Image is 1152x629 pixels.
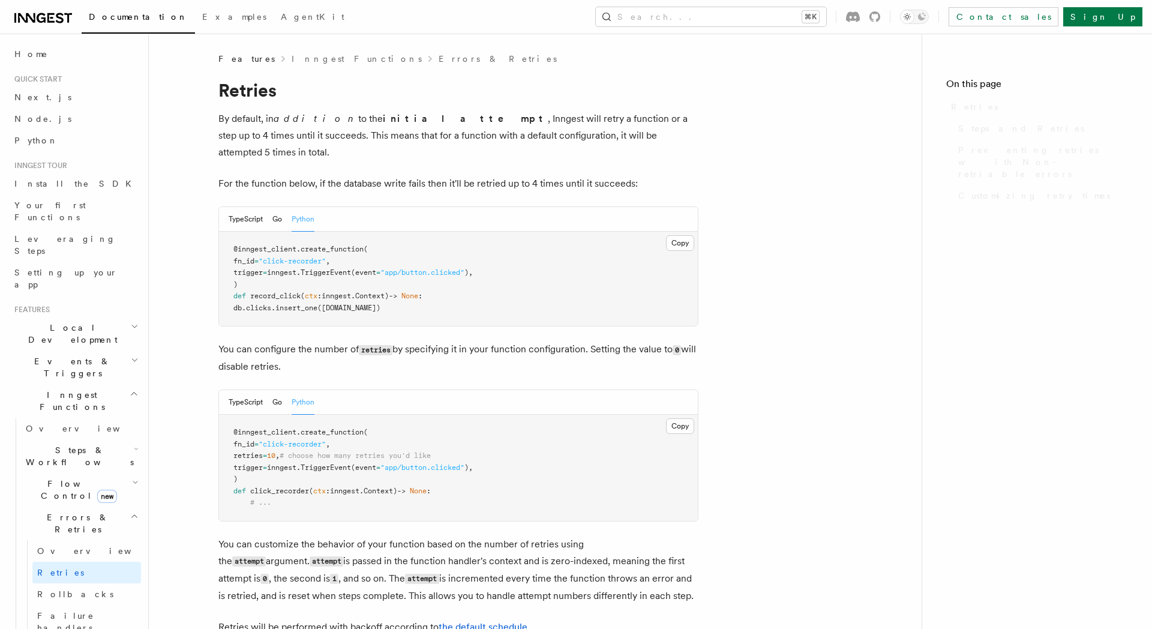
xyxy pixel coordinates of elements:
[218,53,275,65] span: Features
[14,179,139,188] span: Install the SDK
[14,234,116,256] span: Leveraging Steps
[301,292,305,300] span: (
[10,86,141,108] a: Next.js
[275,451,280,460] span: ,
[218,175,698,192] p: For the function below, if the database write fails then it'll be retried up to 4 times until it ...
[233,257,254,265] span: fn_id
[233,268,263,277] span: trigger
[32,540,141,562] a: Overview
[37,546,161,556] span: Overview
[21,507,141,540] button: Errors & Retries
[14,136,58,145] span: Python
[10,355,131,379] span: Events & Triggers
[89,12,188,22] span: Documentation
[233,487,246,495] span: def
[246,304,271,312] span: clicks
[272,390,282,415] button: Go
[958,190,1110,202] span: Customizing retry times
[274,4,352,32] a: AgentKit
[254,440,259,448] span: =
[233,304,242,312] span: db
[259,257,326,265] span: "click-recorder"
[10,74,62,84] span: Quick start
[218,110,698,161] p: By default, in to the , Inngest will retry a function or a step up to 4 times until it succeeds. ...
[405,574,439,584] code: attempt
[21,444,134,468] span: Steps & Workflows
[37,589,113,599] span: Rollbacks
[218,79,698,101] h1: Retries
[376,268,380,277] span: =
[949,7,1058,26] a: Contact sales
[233,463,263,472] span: trigger
[272,207,282,232] button: Go
[953,118,1128,139] a: Steps and Retries
[21,439,141,473] button: Steps & Workflows
[275,304,317,312] span: insert_one
[10,108,141,130] a: Node.js
[296,245,301,253] span: .
[10,305,50,314] span: Features
[250,498,271,507] span: # ...
[14,268,118,289] span: Setting up your app
[317,292,322,300] span: :
[281,12,344,22] span: AgentKit
[301,428,364,436] span: create_function
[427,487,431,495] span: :
[37,568,84,577] span: Retries
[359,487,364,495] span: .
[326,440,330,448] span: ,
[14,92,71,102] span: Next.js
[259,440,326,448] span: "click-recorder"
[666,418,694,434] button: Copy
[958,144,1128,180] span: Preventing retries with Non-retriable errors
[10,43,141,65] a: Home
[418,292,422,300] span: :
[389,292,397,300] span: ->
[317,304,380,312] span: ([DOMAIN_NAME])
[292,207,314,232] button: Python
[310,556,343,567] code: attempt
[21,511,130,535] span: Errors & Retries
[14,48,48,60] span: Home
[10,130,141,151] a: Python
[10,351,141,384] button: Events & Triggers
[351,268,376,277] span: (event
[218,536,698,604] p: You can customize the behavior of your function based on the number of retries using the argument...
[254,257,259,265] span: =
[596,7,826,26] button: Search...⌘K
[10,173,141,194] a: Install the SDK
[951,101,998,113] span: Retries
[464,463,473,472] span: ),
[32,562,141,583] a: Retries
[351,463,376,472] span: (event
[401,292,418,300] span: None
[250,487,309,495] span: click_recorder
[233,475,238,483] span: )
[10,317,141,351] button: Local Development
[301,463,351,472] span: TriggerEvent
[958,122,1084,134] span: Steps and Retries
[263,451,267,460] span: =
[364,487,397,495] span: Context)
[21,418,141,439] a: Overview
[305,292,317,300] span: ctx
[383,113,548,124] strong: initial attempt
[10,322,131,346] span: Local Development
[296,428,301,436] span: .
[233,245,296,253] span: @inngest_client
[802,11,819,23] kbd: ⌘K
[14,114,71,124] span: Node.js
[233,428,296,436] span: @inngest_client
[666,235,694,251] button: Copy
[267,268,301,277] span: inngest.
[10,384,141,418] button: Inngest Functions
[355,292,389,300] span: Context)
[267,451,275,460] span: 10
[330,487,359,495] span: inngest
[397,487,406,495] span: ->
[14,200,86,222] span: Your first Functions
[953,139,1128,185] a: Preventing retries with Non-retriable errors
[351,292,355,300] span: .
[242,304,246,312] span: .
[439,53,557,65] a: Errors & Retries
